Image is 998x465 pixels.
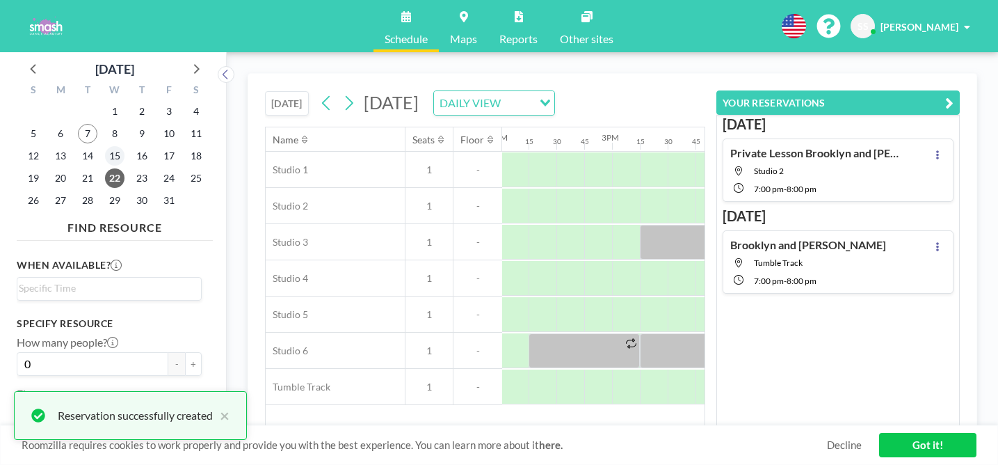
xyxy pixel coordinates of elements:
div: Floor [460,134,484,146]
span: Sunday, October 26, 2025 [24,191,43,210]
h3: Specify resource [17,317,202,330]
span: Studio 3 [266,236,308,249]
span: Thursday, October 30, 2025 [132,191,152,210]
span: - [453,308,502,321]
label: Floor [17,387,42,401]
span: Studio 2 [266,200,308,212]
span: Other sites [560,33,613,45]
div: T [128,82,155,100]
span: [PERSON_NAME] [880,21,958,33]
div: [DATE] [95,59,134,79]
span: Monday, October 13, 2025 [51,146,70,166]
span: Monday, October 20, 2025 [51,168,70,188]
input: Search for option [505,94,531,112]
span: Saturday, October 18, 2025 [186,146,206,166]
span: Wednesday, October 22, 2025 [105,168,124,188]
button: [DATE] [265,91,309,116]
a: Decline [827,439,862,452]
div: Seats [412,134,435,146]
h4: FIND RESOURCE [17,215,213,235]
h3: [DATE] [723,207,953,225]
div: 30 [553,137,561,146]
img: organization-logo [22,13,69,40]
span: Thursday, October 16, 2025 [132,146,152,166]
span: Tumble Track [754,258,803,268]
span: DAILY VIEW [437,94,504,112]
span: Sunday, October 19, 2025 [24,168,43,188]
div: Reservation successfully created [58,407,213,424]
span: 7:00 PM [754,184,784,194]
span: - [453,236,502,249]
span: Studio 1 [266,164,308,176]
span: Studio 5 [266,308,308,321]
span: Thursday, October 9, 2025 [132,124,152,143]
span: Wednesday, October 1, 2025 [105,102,124,121]
span: Monday, October 6, 2025 [51,124,70,143]
div: Search for option [434,91,554,115]
span: 1 [405,308,453,321]
span: Friday, October 31, 2025 [159,191,179,210]
span: Saturday, October 25, 2025 [186,168,206,188]
span: Thursday, October 2, 2025 [132,102,152,121]
button: + [185,352,202,376]
span: Tuesday, October 14, 2025 [78,146,97,166]
h4: Brooklyn and [PERSON_NAME] [730,238,886,252]
span: 1 [405,200,453,212]
span: Tuesday, October 28, 2025 [78,191,97,210]
div: S [20,82,47,100]
span: Tuesday, October 7, 2025 [78,124,97,143]
span: Friday, October 17, 2025 [159,146,179,166]
span: Reports [499,33,538,45]
span: - [784,276,787,286]
span: Sunday, October 5, 2025 [24,124,43,143]
button: close [213,407,230,424]
span: Friday, October 24, 2025 [159,168,179,188]
span: Studio 4 [266,272,308,285]
span: [DATE] [364,92,419,113]
span: - [453,345,502,357]
label: How many people? [17,336,118,349]
div: 45 [581,137,589,146]
span: Saturday, October 4, 2025 [186,102,206,121]
button: - [168,352,185,376]
span: Saturday, October 11, 2025 [186,124,206,143]
span: - [453,381,502,393]
div: F [155,82,182,100]
span: Sunday, October 12, 2025 [24,146,43,166]
div: M [47,82,74,100]
span: - [453,164,502,176]
span: SS [858,20,869,33]
div: 15 [636,137,645,146]
span: Tumble Track [266,381,330,393]
span: 1 [405,345,453,357]
span: - [453,272,502,285]
span: 1 [405,381,453,393]
span: Studio 2 [754,166,784,176]
span: 7:00 PM [754,276,784,286]
div: 30 [664,137,673,146]
div: Search for option [17,278,201,299]
span: 8:00 PM [787,276,816,286]
span: 1 [405,164,453,176]
span: Wednesday, October 8, 2025 [105,124,124,143]
div: S [182,82,209,100]
span: Friday, October 10, 2025 [159,124,179,143]
a: here. [539,439,563,451]
button: YOUR RESERVATIONS [716,90,960,115]
span: Roomzilla requires cookies to work properly and provide you with the best experience. You can lea... [22,439,827,452]
div: 15 [525,137,533,146]
span: Friday, October 3, 2025 [159,102,179,121]
span: - [453,200,502,212]
span: 8:00 PM [787,184,816,194]
span: Tuesday, October 21, 2025 [78,168,97,188]
input: Search for option [19,281,193,296]
div: W [102,82,129,100]
span: 1 [405,272,453,285]
h4: Private Lesson Brooklyn and [PERSON_NAME] [730,146,904,160]
span: - [784,184,787,194]
span: Wednesday, October 15, 2025 [105,146,124,166]
span: Maps [450,33,477,45]
span: Wednesday, October 29, 2025 [105,191,124,210]
div: T [74,82,102,100]
span: Monday, October 27, 2025 [51,191,70,210]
